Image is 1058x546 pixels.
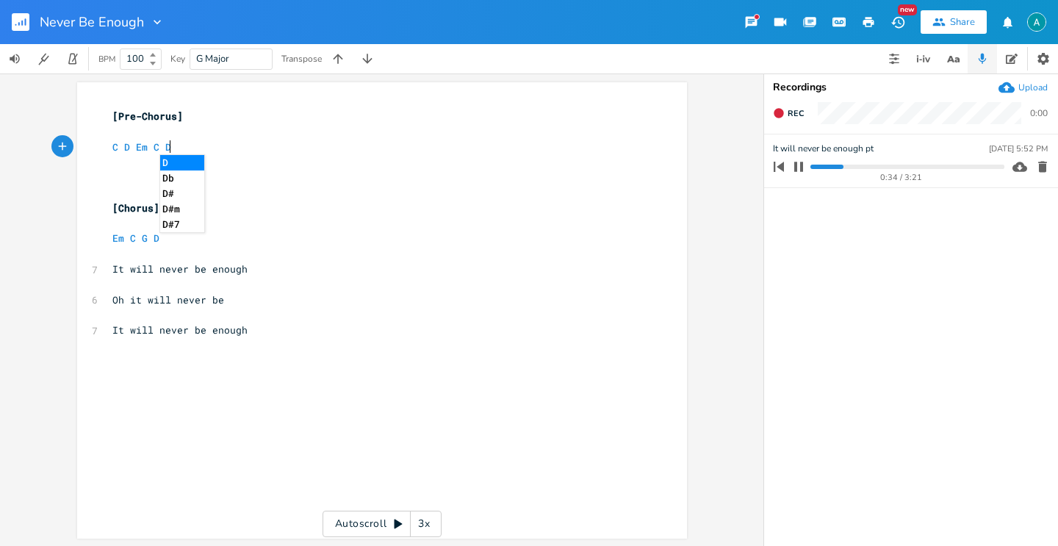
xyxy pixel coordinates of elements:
span: D [154,231,159,245]
span: D [165,140,171,154]
span: [Pre-Chorus] [112,109,183,123]
img: Alex [1027,12,1046,32]
span: D [124,140,130,154]
li: Db [160,170,204,186]
div: Key [170,54,185,63]
span: It will never be enough [112,323,248,337]
span: Em [136,140,148,154]
div: 0:00 [1030,109,1048,118]
span: It will never be enough pt [773,142,874,156]
div: New [898,4,917,15]
span: C [112,140,118,154]
span: It will never be enough [112,262,248,276]
span: G [142,231,148,245]
li: D#m [160,201,204,217]
div: 3x [411,511,437,537]
li: D [160,155,204,170]
span: Oh it will never be [112,293,224,306]
button: Upload [998,79,1048,96]
span: Em [112,231,124,245]
div: Transpose [281,54,322,63]
button: Rec [767,101,810,125]
span: G Major [196,52,229,65]
li: D#7 [160,217,204,232]
span: Never Be Enough [40,15,144,29]
div: Upload [1018,82,1048,93]
span: Rec [788,108,804,119]
span: C [130,231,136,245]
li: D# [160,186,204,201]
span: [Chorus] [112,201,159,215]
div: Autoscroll [323,511,442,537]
div: Recordings [773,82,1049,93]
button: New [883,9,913,35]
button: Share [921,10,987,34]
div: BPM [98,55,115,63]
div: Share [950,15,975,29]
div: 0:34 / 3:21 [799,173,1004,182]
span: C [154,140,159,154]
div: [DATE] 5:52 PM [989,145,1048,153]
